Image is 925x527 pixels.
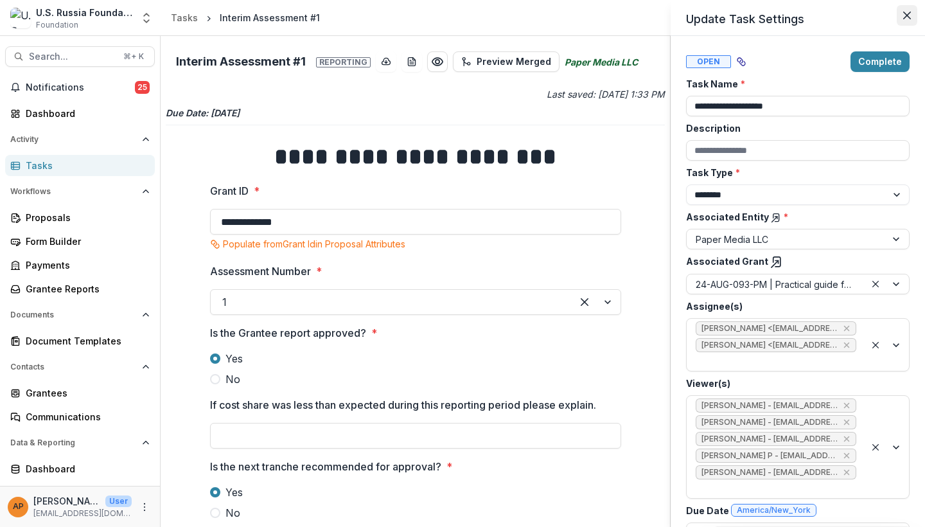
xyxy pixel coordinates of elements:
[701,401,838,410] span: [PERSON_NAME] - [EMAIL_ADDRESS][DOMAIN_NAME]
[850,51,910,72] button: Complete
[686,166,902,179] label: Task Type
[686,210,902,224] label: Associated Entity
[701,418,838,427] span: [PERSON_NAME] - [EMAIL_ADDRESS][DOMAIN_NAME]
[731,51,752,72] button: View dependent tasks
[841,416,852,429] div: Remove Jemile Kelderman - jkelderman@usrf.us
[868,440,883,455] div: Clear selected options
[701,324,838,333] span: [PERSON_NAME] <[EMAIL_ADDRESS][DOMAIN_NAME]> ([EMAIL_ADDRESS][DOMAIN_NAME])
[841,466,852,479] div: Remove Emma K - ekaplon@usrf.us
[686,77,902,91] label: Task Name
[701,341,838,350] span: [PERSON_NAME] <[EMAIL_ADDRESS][DOMAIN_NAME]> ([EMAIL_ADDRESS][DOMAIN_NAME])
[686,299,902,313] label: Assignee(s)
[868,276,883,292] div: Clear selected options
[841,449,852,462] div: Remove Bennett P - bpease@usrf.us
[737,506,811,515] span: America/New_York
[686,504,902,517] label: Due Date
[686,377,902,390] label: Viewer(s)
[686,121,902,135] label: Description
[841,433,852,445] div: Remove Anna P - apulaski@usrf.us
[841,322,852,335] div: Remove Maria Lvova <mlvova@usrf.us> (mlvova@usrf.us)
[701,468,838,477] span: [PERSON_NAME] - [EMAIL_ADDRESS][DOMAIN_NAME]
[701,451,838,460] span: [PERSON_NAME] P - [EMAIL_ADDRESS][DOMAIN_NAME]
[868,337,883,353] div: Clear selected options
[686,55,731,68] span: Open
[897,5,917,26] button: Close
[701,434,838,443] span: [PERSON_NAME] - [EMAIL_ADDRESS][DOMAIN_NAME]
[686,255,902,269] label: Associated Grant
[841,339,852,352] div: Remove Anna P <apulaski@usrf.us> (apulaski@usrf.us)
[841,399,852,412] div: Remove Gennady Podolny - gpodolny@usrf.us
